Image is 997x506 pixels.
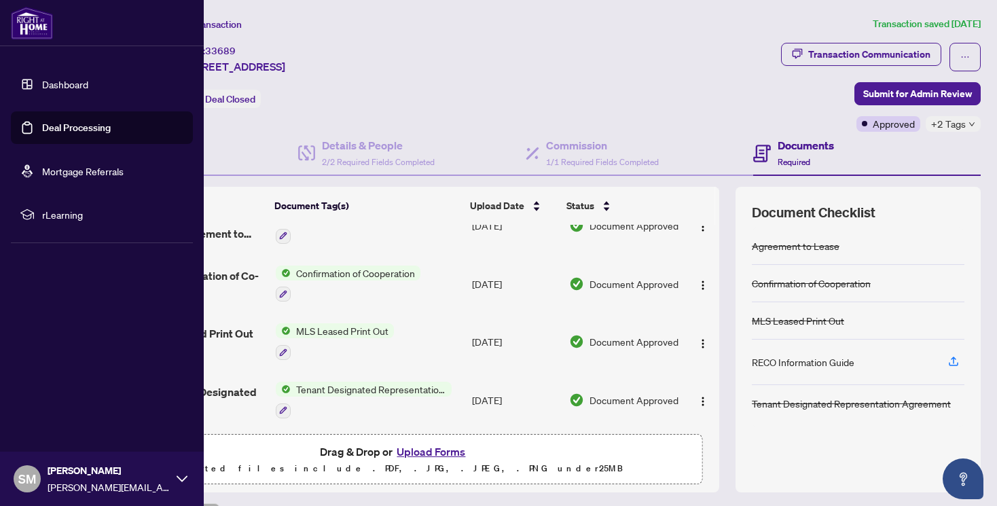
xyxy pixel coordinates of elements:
button: Open asap [943,458,983,499]
td: [DATE] [467,371,564,429]
img: Document Status [569,393,584,408]
div: RECO Information Guide [752,355,854,369]
a: Mortgage Referrals [42,165,124,177]
button: Status IconCommission Statement Sent to Listing Brokerage [276,207,452,244]
div: Agreement to Lease [752,238,839,253]
span: Tenant Designated Representation Agreement [291,382,452,397]
img: Document Status [569,218,584,233]
span: [PERSON_NAME][EMAIL_ADDRESS][DOMAIN_NAME] [48,480,170,494]
img: logo [11,7,53,39]
img: Logo [697,396,708,407]
a: Dashboard [42,78,88,90]
img: Status Icon [276,266,291,281]
img: Document Status [569,334,584,349]
span: Document Approved [590,218,678,233]
span: Status [566,198,594,213]
img: Logo [697,338,708,349]
span: +2 Tags [931,116,966,132]
button: Upload Forms [393,443,469,460]
button: Status IconMLS Leased Print Out [276,323,394,360]
th: Document Tag(s) [269,187,464,225]
h4: Documents [778,137,834,153]
span: Required [778,157,810,167]
div: Status: [168,90,261,108]
span: Document Checklist [752,203,875,222]
h4: Commission [546,137,659,153]
span: Upload Date [470,198,524,213]
td: [DATE] [467,312,564,371]
button: Logo [692,215,714,236]
span: Drag & Drop or [320,443,469,460]
span: Deal Closed [205,93,255,105]
td: [DATE] [467,196,564,255]
span: TH [STREET_ADDRESS] [168,58,285,75]
div: Confirmation of Cooperation [752,276,871,291]
a: Deal Processing [42,122,111,134]
span: rLearning [42,207,183,222]
th: Status [561,187,681,225]
button: Logo [692,389,714,411]
button: Submit for Admin Review [854,82,981,105]
span: Document Approved [590,276,678,291]
div: MLS Leased Print Out [752,313,844,328]
span: Submit for Admin Review [863,83,972,105]
td: [DATE] [467,255,564,313]
p: Supported files include .PDF, .JPG, .JPEG, .PNG under 25 MB [96,460,694,477]
button: Logo [692,273,714,295]
span: Drag & Drop orUpload FormsSupported files include .PDF, .JPG, .JPEG, .PNG under25MB [88,435,702,485]
h4: Details & People [322,137,435,153]
img: Status Icon [276,382,291,397]
button: Logo [692,331,714,353]
div: Tenant Designated Representation Agreement [752,396,951,411]
span: 1/1 Required Fields Completed [546,157,659,167]
span: View Transaction [169,18,242,31]
img: Document Status [569,276,584,291]
img: Logo [697,280,708,291]
span: Approved [873,116,915,131]
th: Upload Date [465,187,561,225]
span: down [968,121,975,128]
img: Status Icon [276,323,291,338]
span: 2/2 Required Fields Completed [322,157,435,167]
article: Transaction saved [DATE] [873,16,981,32]
span: Document Approved [590,334,678,349]
span: Confirmation of Cooperation [291,266,420,281]
span: ellipsis [960,52,970,62]
span: SM [18,469,36,488]
button: Status IconConfirmation of Cooperation [276,266,420,302]
button: Status IconTenant Designated Representation Agreement [276,382,452,418]
span: Document Approved [590,393,678,408]
img: Logo [697,221,708,232]
div: Transaction Communication [808,43,930,65]
span: 33689 [205,45,236,57]
span: MLS Leased Print Out [291,323,394,338]
button: Transaction Communication [781,43,941,66]
span: [PERSON_NAME] [48,463,170,478]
